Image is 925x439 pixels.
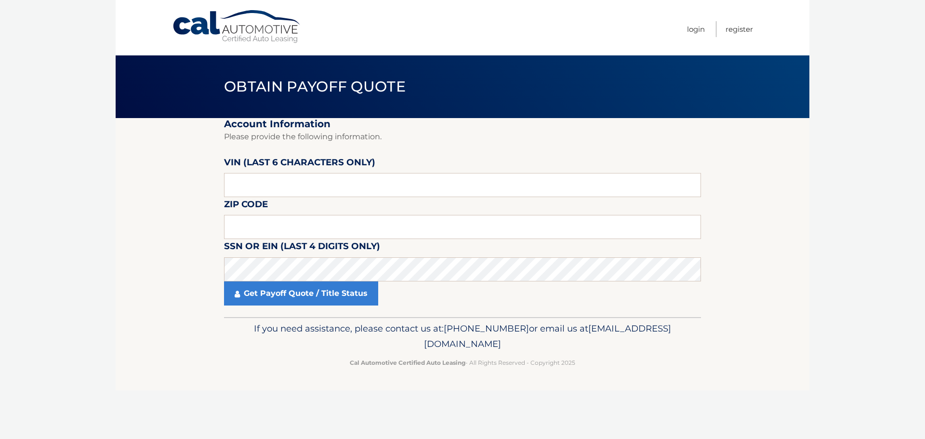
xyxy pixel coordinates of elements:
p: - All Rights Reserved - Copyright 2025 [230,358,695,368]
a: Login [687,21,705,37]
a: Register [726,21,753,37]
strong: Cal Automotive Certified Auto Leasing [350,359,465,366]
span: [PHONE_NUMBER] [444,323,529,334]
label: SSN or EIN (last 4 digits only) [224,239,380,257]
label: Zip Code [224,197,268,215]
label: VIN (last 6 characters only) [224,155,375,173]
a: Cal Automotive [172,10,302,44]
p: If you need assistance, please contact us at: or email us at [230,321,695,352]
h2: Account Information [224,118,701,130]
a: Get Payoff Quote / Title Status [224,281,378,306]
p: Please provide the following information. [224,130,701,144]
span: Obtain Payoff Quote [224,78,406,95]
